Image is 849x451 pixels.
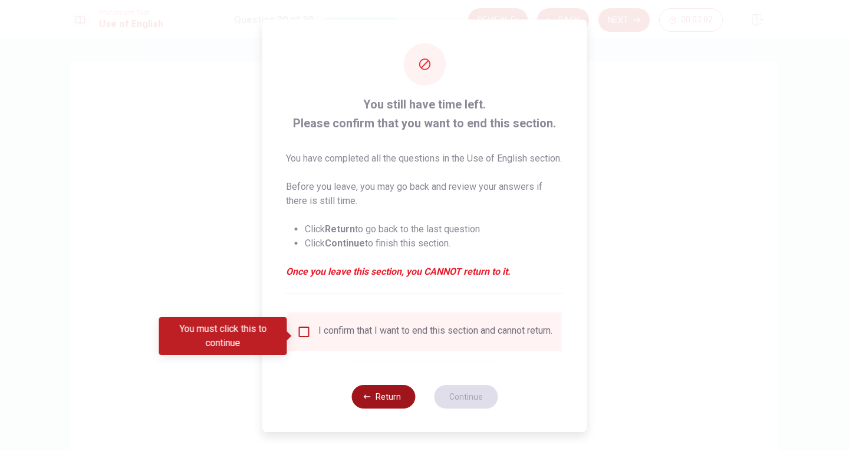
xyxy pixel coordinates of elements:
[286,265,564,279] em: Once you leave this section, you CANNOT return to it.
[434,385,498,409] button: Continue
[286,95,564,133] span: You still have time left. Please confirm that you want to end this section.
[305,222,564,236] li: Click to go back to the last question
[159,317,287,355] div: You must click this to continue
[318,325,552,339] div: I confirm that I want to end this section and cannot return.
[351,385,415,409] button: Return
[325,238,365,249] strong: Continue
[286,152,564,166] p: You have completed all the questions in the Use of English section.
[325,223,355,235] strong: Return
[297,325,311,339] span: You must click this to continue
[305,236,564,251] li: Click to finish this section.
[286,180,564,208] p: Before you leave, you may go back and review your answers if there is still time.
